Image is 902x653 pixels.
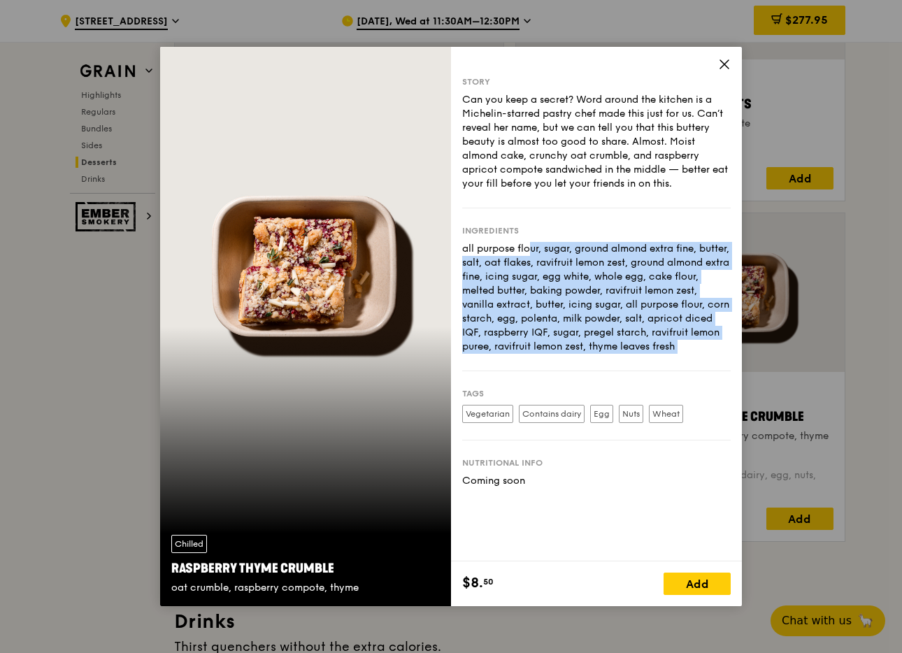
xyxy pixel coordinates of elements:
div: oat crumble, raspberry compote, thyme [171,581,440,595]
label: Egg [590,405,613,423]
div: Story [462,76,731,87]
div: Raspberry Thyme Crumble [171,559,440,578]
div: all purpose flour, sugar, ground almond extra fine, butter, salt, oat flakes, ravifruit lemon zes... [462,242,731,354]
div: Coming soon [462,474,731,488]
div: Chilled [171,535,207,553]
span: 50 [483,576,494,587]
label: Wheat [649,405,683,423]
div: Ingredients [462,225,731,236]
div: Nutritional info [462,457,731,468]
div: Can you keep a secret? Word around the kitchen is a Michelin-starred pastry chef made this just f... [462,93,731,191]
div: Tags [462,388,731,399]
label: Nuts [619,405,643,423]
label: Vegetarian [462,405,513,423]
label: Contains dairy [519,405,585,423]
span: $8. [462,573,483,594]
div: Add [664,573,731,595]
